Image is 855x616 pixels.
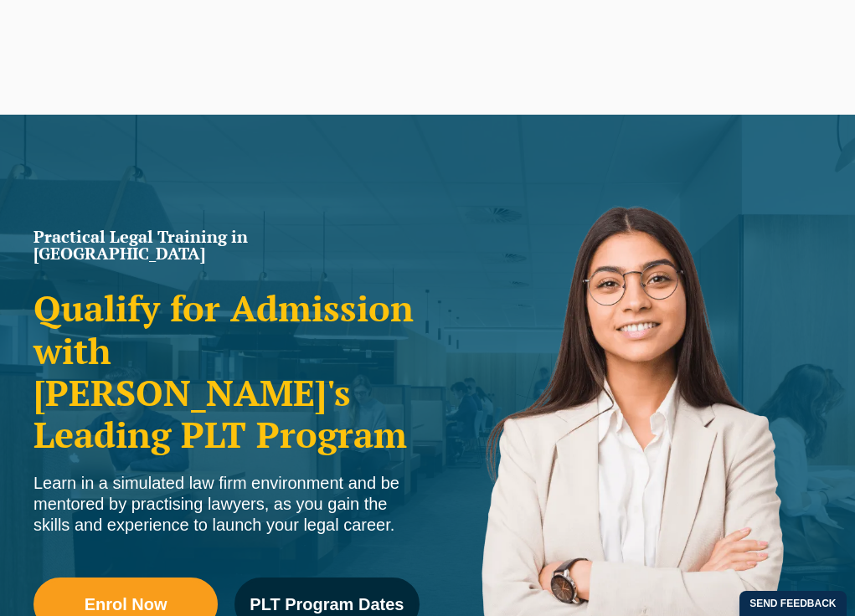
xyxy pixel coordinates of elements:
[33,473,420,536] div: Learn in a simulated law firm environment and be mentored by practising lawyers, as you gain the ...
[33,287,420,456] h2: Qualify for Admission with [PERSON_NAME]'s Leading PLT Program
[85,596,167,613] span: Enrol Now
[250,596,404,613] span: PLT Program Dates
[33,228,420,262] h1: Practical Legal Training in [GEOGRAPHIC_DATA]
